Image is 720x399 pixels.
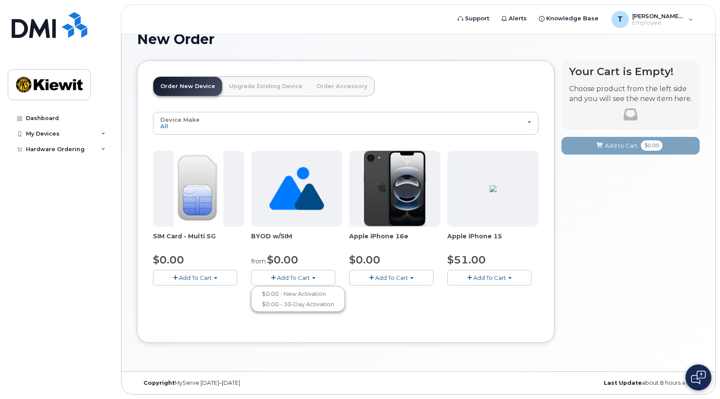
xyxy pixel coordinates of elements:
img: 96FE4D95-2934-46F2-B57A-6FE1B9896579.png [490,185,497,192]
div: SIM Card - Multi 5G [153,232,244,249]
span: Add To Cart [375,274,408,281]
a: Order Accessory [309,77,374,96]
img: 00D627D4-43E9-49B7-A367-2C99342E128C.jpg [174,151,223,227]
span: Employee [632,19,684,26]
div: MyServe [DATE]–[DATE] [137,380,325,386]
div: Apple iPhone 16e [349,232,440,249]
button: Add To Cart [153,270,237,285]
span: Add To Cart [179,274,212,281]
span: Add To Cart [473,274,506,281]
div: about 8 hours ago [512,380,700,386]
span: $0.00 [641,140,663,151]
span: $51.00 [447,253,486,266]
button: Add To Cart [251,270,335,285]
span: $0.00 [267,253,298,266]
div: BYOD w/SIM [251,232,342,249]
img: no_image_found-2caef05468ed5679b831cfe6fc140e25e0c280774317ffc20a367ab7fd17291e.png [269,151,324,227]
span: $0.00 [349,253,380,266]
strong: Last Update [604,380,642,386]
p: Choose product from the left side and you will see the new item here. [569,84,692,104]
button: Add to Cart $0.00 [561,137,700,155]
button: Device Make All [153,112,538,134]
a: Upgrade Existing Device [222,77,309,96]
span: T [618,14,623,25]
a: Knowledge Base [533,10,605,27]
button: Add To Cart [447,270,532,285]
small: from [251,257,266,265]
a: $0.00 - New Activation [253,288,343,299]
span: Add to Cart [605,142,637,150]
span: Add To Cart [277,274,310,281]
a: $0.00 - 30-Day Activation [253,299,343,310]
span: Support [465,14,489,23]
h1: New Order [137,32,700,47]
span: Alerts [509,14,527,23]
a: Order New Device [153,77,222,96]
span: Knowledge Base [546,14,599,23]
button: Add To Cart [349,270,433,285]
span: $0.00 [153,253,184,266]
span: Device Make [160,116,200,123]
div: Tanya.Viceer [605,11,699,28]
div: Apple iPhone 15 [447,232,538,249]
a: Support [452,10,495,27]
span: [PERSON_NAME].[PERSON_NAME] [632,13,684,19]
a: Alerts [495,10,533,27]
img: iPhone_16e_pic.PNG [364,151,426,227]
img: Open chat [691,370,706,384]
span: All [160,123,168,130]
strong: Copyright [143,380,175,386]
h4: Your Cart is Empty! [569,66,692,77]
